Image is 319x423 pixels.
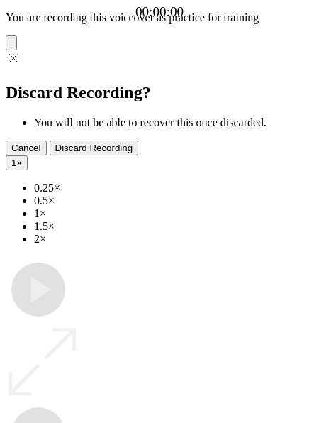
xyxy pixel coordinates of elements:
span: 1 [11,158,16,168]
li: 0.25× [34,182,313,194]
button: Discard Recording [50,141,139,155]
button: 1× [6,155,28,170]
li: You will not be able to recover this once discarded. [34,116,313,129]
li: 0.5× [34,194,313,207]
li: 1× [34,207,313,220]
button: Cancel [6,141,47,155]
a: 00:00:00 [135,4,184,20]
li: 1.5× [34,220,313,233]
h2: Discard Recording? [6,83,313,102]
p: You are recording this voiceover as practice for training [6,11,313,24]
li: 2× [34,233,313,246]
